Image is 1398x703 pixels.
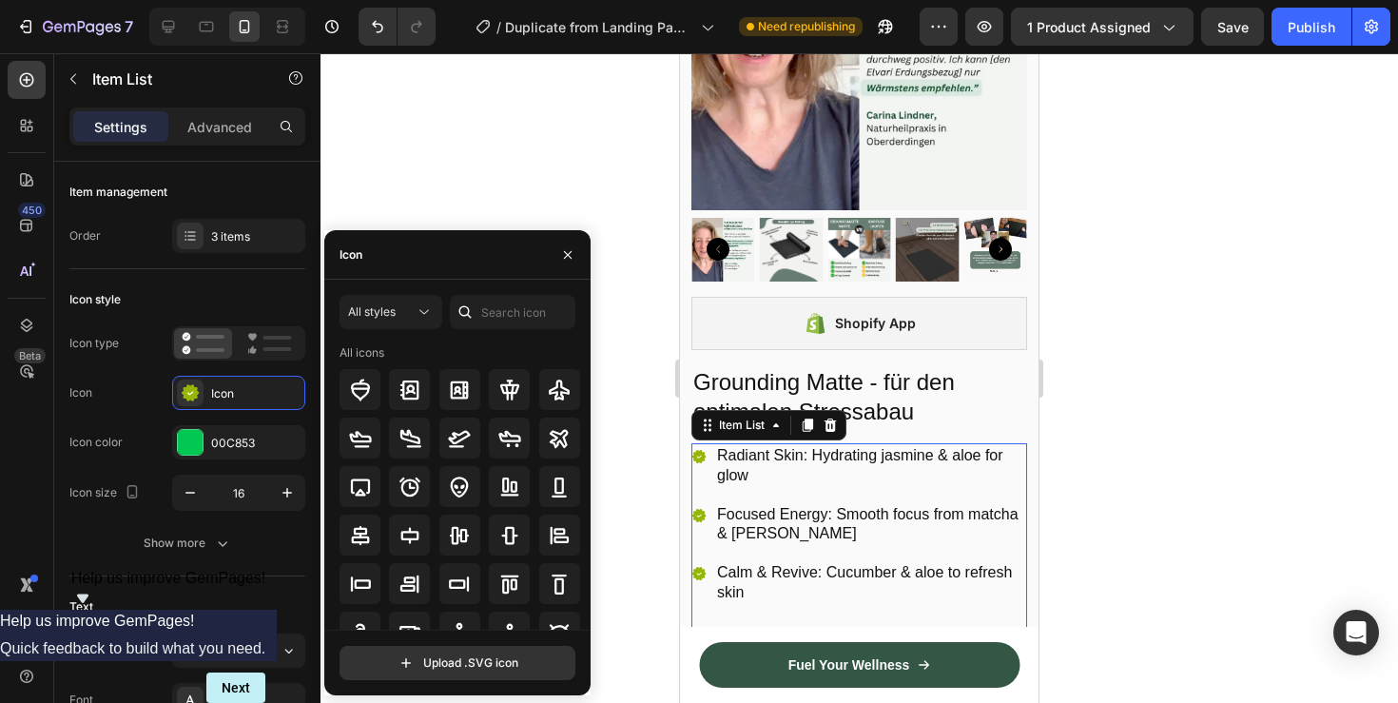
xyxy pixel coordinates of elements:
div: 00C853 [211,435,301,452]
input: Search icon [450,295,575,329]
div: Icon type [69,335,119,352]
div: Show more [144,534,232,553]
div: 450 [18,203,46,218]
div: Undo/Redo [359,8,436,46]
div: Icon size [69,480,144,506]
div: Icon [340,246,362,264]
iframe: Design area [680,53,1039,703]
p: Settings [94,117,147,137]
span: All styles [348,304,396,319]
span: 1 product assigned [1027,17,1151,37]
span: Save [1217,19,1249,35]
div: Open Intercom Messenger [1333,610,1379,655]
span: Duplicate from Landing Page - [DATE] 14:32:35 [505,17,693,37]
span: / [496,17,501,37]
p: Advanced [187,117,252,137]
div: Upload .SVG icon [397,654,518,673]
button: Publish [1272,8,1351,46]
div: Order [69,227,101,244]
div: Publish [1288,17,1335,37]
span: Help us improve GemPages! [71,570,266,586]
button: Show more [69,526,305,560]
div: Beta [14,348,46,363]
div: Icon [69,384,92,401]
div: 3 items [211,228,301,245]
button: 7 [8,8,142,46]
button: Save [1201,8,1264,46]
div: Item management [69,184,167,201]
div: All icons [340,344,384,361]
button: All styles [340,295,442,329]
p: 7 [125,15,133,38]
div: Icon [211,385,301,402]
span: Need republishing [758,18,855,35]
div: Icon color [69,434,123,451]
div: Icon style [69,291,121,308]
button: Show survey - Help us improve GemPages! [71,570,266,610]
button: Upload .SVG icon [340,646,575,680]
button: 1 product assigned [1011,8,1194,46]
p: Item List [92,68,254,90]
